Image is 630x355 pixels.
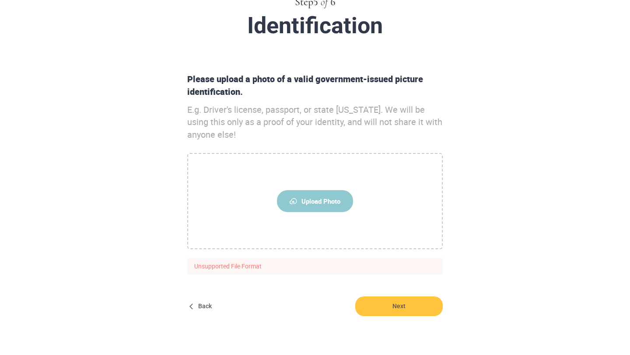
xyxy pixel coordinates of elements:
[184,104,446,141] div: E.g. Driver's license, passport, or state [US_STATE]. We will be using this only as a proof of yo...
[277,190,353,212] span: Upload Photo
[290,198,297,204] img: upload
[187,258,443,275] p: Unsupported File Format
[184,73,446,98] div: Please upload a photo of a valid government-issued picture identification.
[108,13,521,38] div: Identification
[187,296,215,316] button: Back
[355,296,443,316] button: Next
